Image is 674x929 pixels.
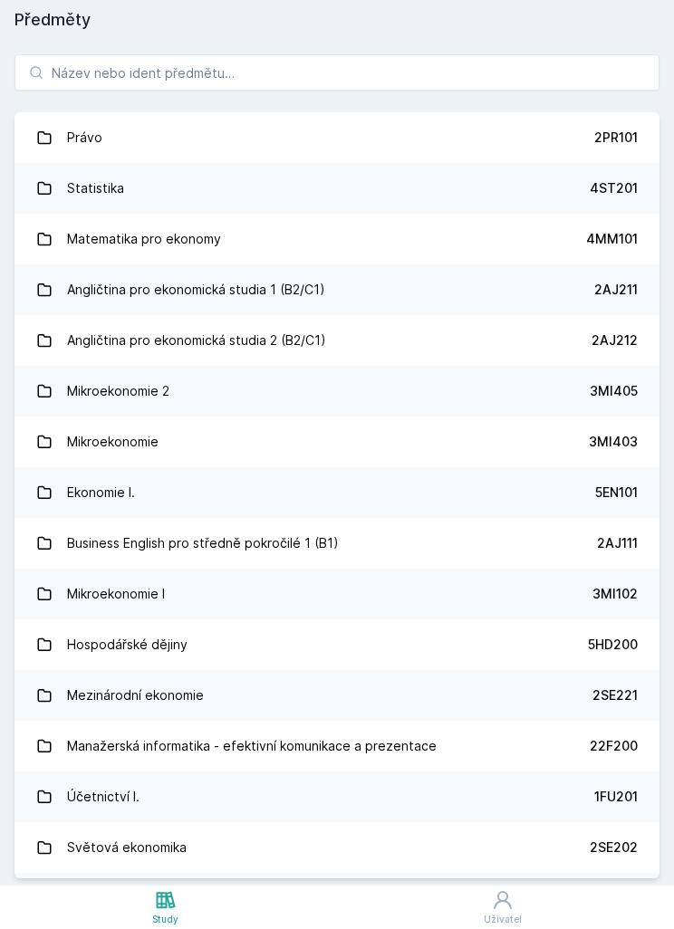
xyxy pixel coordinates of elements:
div: Angličtina pro ekonomická studia 1 (B2/C1) [67,272,325,308]
h1: Předměty [14,7,660,33]
div: 4MM101 [586,230,638,248]
div: 2AJ212 [592,331,638,350]
a: Manažerská informatika - efektivní komunikace a prezentace 22F200 [14,721,660,771]
div: Mezinárodní ekonomie [67,677,204,714]
a: Mezinárodní ekonomie 2SE221 [14,670,660,721]
div: 3MI405 [590,382,638,400]
div: 2PR101 [594,129,638,147]
a: Angličtina pro ekonomická studia 1 (B2/C1) 2AJ211 [14,264,660,315]
div: Mikroekonomie 2 [67,373,169,409]
a: Mikroekonomie 2 3MI405 [14,366,660,417]
div: 2SE221 [592,686,638,704]
div: 4ST201 [590,179,638,197]
div: Uživatel [484,913,522,926]
div: Světová ekonomika [67,829,187,866]
div: Business English pro středně pokročilé 1 (B1) [67,525,339,561]
a: Právo 2PR101 [14,112,660,163]
a: Business English pro středně pokročilé 1 (B1) 2AJ111 [14,518,660,569]
div: Matematika pro ekonomy [67,221,221,257]
div: 2SE202 [590,838,638,857]
div: Hospodářské dějiny [67,627,188,663]
div: Manažerská informatika - efektivní komunikace a prezentace [67,728,437,764]
a: Statistika 4ST201 [14,163,660,214]
div: 2AJ111 [597,534,638,552]
a: Ekonomie II. [14,873,660,924]
div: 5HD200 [588,636,638,654]
div: Účetnictví I. [67,779,140,815]
a: Matematika pro ekonomy 4MM101 [14,214,660,264]
a: Mikroekonomie I 3MI102 [14,569,660,619]
div: 22F200 [590,737,638,755]
div: 3MI403 [589,433,638,451]
a: Mikroekonomie 3MI403 [14,417,660,467]
div: 1FU201 [594,788,638,806]
div: Právo [67,120,102,156]
div: 3MI102 [592,585,638,603]
div: Angličtina pro ekonomická studia 2 (B2/C1) [67,322,326,359]
a: Ekonomie I. 5EN101 [14,467,660,518]
div: Mikroekonomie I [67,576,165,612]
a: Hospodářské dějiny 5HD200 [14,619,660,670]
div: Mikroekonomie [67,424,159,460]
div: Study [152,913,178,926]
div: 5EN101 [595,484,638,502]
a: Účetnictví I. 1FU201 [14,771,660,822]
div: 2AJ211 [594,281,638,299]
div: Ekonomie I. [67,474,135,511]
div: Statistika [67,170,124,206]
a: Světová ekonomika 2SE202 [14,822,660,873]
input: Název nebo ident předmětu… [14,54,660,91]
a: Angličtina pro ekonomická studia 2 (B2/C1) 2AJ212 [14,315,660,366]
